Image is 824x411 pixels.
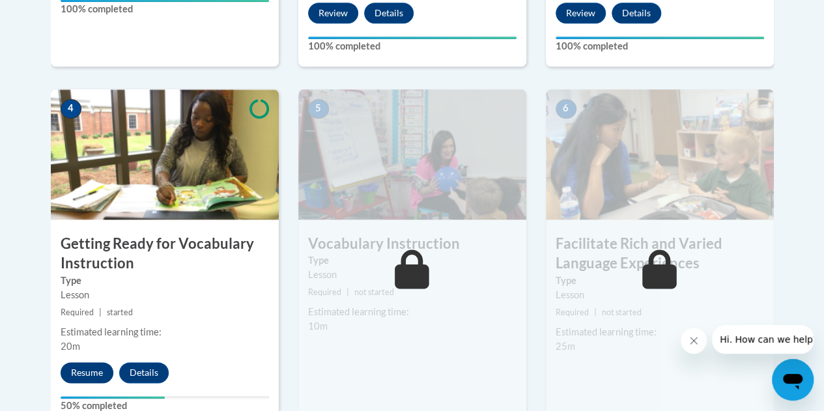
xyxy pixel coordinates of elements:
[61,362,113,383] button: Resume
[546,234,774,274] h3: Facilitate Rich and Varied Language Experiences
[354,287,394,297] span: not started
[556,307,589,317] span: Required
[347,287,349,297] span: |
[556,99,576,119] span: 6
[556,36,764,39] div: Your progress
[8,9,106,20] span: Hi. How can we help?
[51,234,279,274] h3: Getting Ready for Vocabulary Instruction
[298,89,526,220] img: Course Image
[61,307,94,317] span: Required
[308,305,517,319] div: Estimated learning time:
[61,396,165,399] div: Your progress
[556,341,575,352] span: 25m
[99,307,102,317] span: |
[298,234,526,254] h3: Vocabulary Instruction
[107,307,133,317] span: started
[681,328,707,354] iframe: Close message
[712,325,814,354] iframe: Message from company
[556,3,606,23] button: Review
[308,3,358,23] button: Review
[61,288,269,302] div: Lesson
[61,341,80,352] span: 20m
[556,274,764,288] label: Type
[308,268,517,282] div: Lesson
[546,89,774,220] img: Course Image
[602,307,642,317] span: not started
[308,287,341,297] span: Required
[594,307,597,317] span: |
[772,359,814,401] iframe: Button to launch messaging window
[61,274,269,288] label: Type
[61,2,269,16] label: 100% completed
[308,253,517,268] label: Type
[308,99,329,119] span: 5
[51,89,279,220] img: Course Image
[61,99,81,119] span: 4
[364,3,414,23] button: Details
[61,325,269,339] div: Estimated learning time:
[308,39,517,53] label: 100% completed
[308,320,328,332] span: 10m
[308,36,517,39] div: Your progress
[556,325,764,339] div: Estimated learning time:
[119,362,169,383] button: Details
[556,288,764,302] div: Lesson
[556,39,764,53] label: 100% completed
[612,3,661,23] button: Details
